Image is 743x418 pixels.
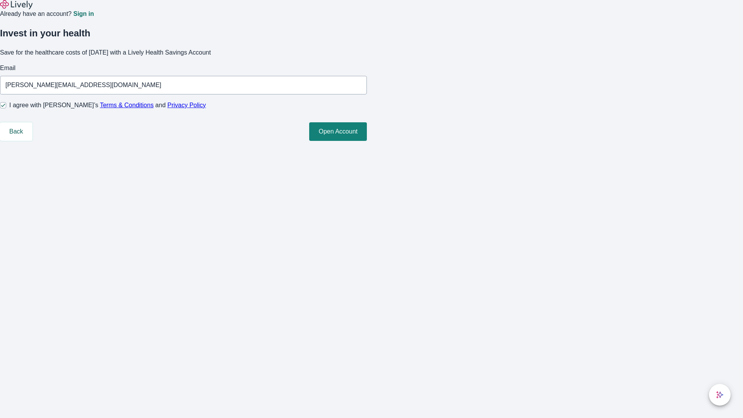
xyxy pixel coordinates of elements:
a: Sign in [73,11,94,17]
button: chat [709,384,731,406]
svg: Lively AI Assistant [716,391,724,399]
span: I agree with [PERSON_NAME]’s and [9,101,206,110]
a: Privacy Policy [168,102,206,108]
button: Open Account [309,122,367,141]
a: Terms & Conditions [100,102,154,108]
